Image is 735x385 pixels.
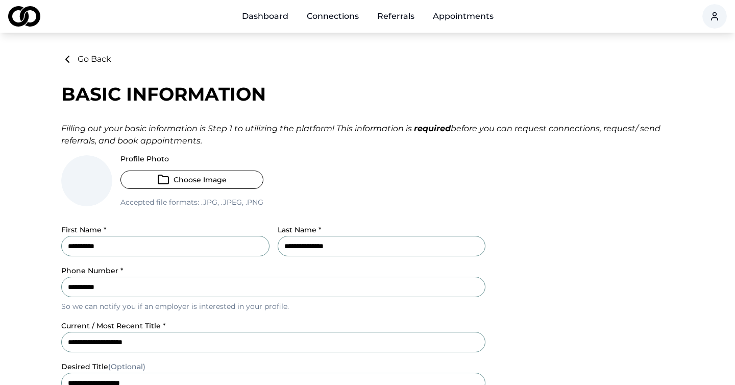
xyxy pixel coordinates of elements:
[414,124,451,133] strong: required
[234,6,297,27] a: Dashboard
[120,155,263,162] label: Profile Photo
[425,6,502,27] a: Appointments
[61,301,485,311] p: So we can notify you if an employer is interested in your profile.
[120,197,263,207] p: Accepted file formats:
[61,123,674,147] div: Filling out your basic information is Step 1 to utilizing the platform! This information is befor...
[234,6,502,27] nav: Main
[120,171,263,189] button: Choose Image
[8,6,40,27] img: logo
[369,6,423,27] a: Referrals
[108,362,145,371] span: (Optional)
[61,53,111,65] button: Go Back
[199,198,263,207] span: .jpg, .jpeg, .png
[61,225,107,234] label: First Name *
[61,266,124,275] label: Phone Number *
[278,225,322,234] label: Last Name *
[299,6,367,27] a: Connections
[61,321,166,330] label: current / most recent title *
[61,84,674,104] div: Basic Information
[61,362,145,371] label: desired title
